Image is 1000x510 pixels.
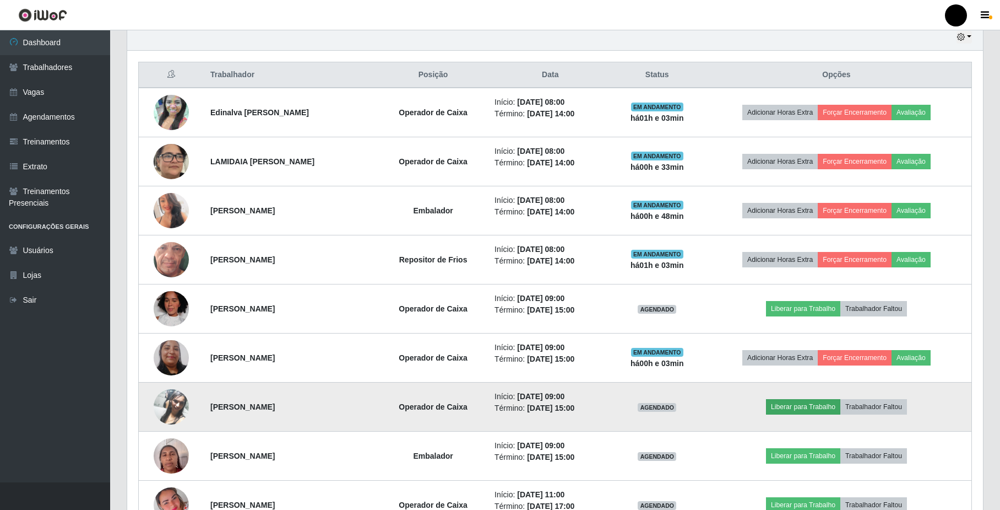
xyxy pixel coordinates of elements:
[631,114,684,122] strong: há 01 h e 03 min
[527,355,574,363] time: [DATE] 15:00
[494,489,606,501] li: Início:
[517,294,564,303] time: [DATE] 09:00
[638,452,676,461] span: AGENDADO
[378,62,488,88] th: Posição
[517,98,564,106] time: [DATE] 08:00
[517,441,564,450] time: [DATE] 09:00
[638,501,676,510] span: AGENDADO
[840,448,907,464] button: Trabalhador Faltou
[766,448,840,464] button: Liberar para Trabalho
[631,103,683,111] span: EM ANDAMENTO
[494,244,606,255] li: Início:
[494,195,606,206] li: Início:
[494,353,606,365] li: Término:
[154,432,189,479] img: 1737744028032.jpeg
[892,252,931,267] button: Avaliação
[527,453,574,461] time: [DATE] 15:00
[818,252,892,267] button: Forçar Encerramento
[631,212,684,221] strong: há 00 h e 48 min
[494,96,606,108] li: Início:
[840,301,907,316] button: Trabalhador Faltou
[399,108,468,117] strong: Operador de Caixa
[892,154,931,169] button: Avaliação
[702,62,972,88] th: Opções
[742,203,818,218] button: Adicionar Horas Extra
[638,403,676,412] span: AGENDADO
[766,399,840,415] button: Liberar para Trabalho
[413,452,453,460] strong: Embalador
[631,250,683,259] span: EM ANDAMENTO
[517,147,564,155] time: [DATE] 08:00
[494,206,606,218] li: Término:
[527,158,574,167] time: [DATE] 14:00
[210,108,309,117] strong: Edinalva [PERSON_NAME]
[766,301,840,316] button: Liberar para Trabalho
[613,62,702,88] th: Status
[631,261,684,270] strong: há 01 h e 03 min
[154,287,189,331] img: 1742965437986.jpeg
[488,62,613,88] th: Data
[494,108,606,120] li: Término:
[892,203,931,218] button: Avaliação
[210,452,275,460] strong: [PERSON_NAME]
[517,245,564,254] time: [DATE] 08:00
[154,375,189,438] img: 1728657524685.jpeg
[517,343,564,352] time: [DATE] 09:00
[517,490,564,499] time: [DATE] 11:00
[638,305,676,314] span: AGENDADO
[154,320,189,395] img: 1701346720849.jpeg
[494,391,606,402] li: Início:
[210,206,275,215] strong: [PERSON_NAME]
[527,207,574,216] time: [DATE] 14:00
[527,109,574,118] time: [DATE] 14:00
[631,201,683,210] span: EM ANDAMENTO
[204,62,378,88] th: Trabalhador
[154,221,189,299] img: 1725533937755.jpeg
[892,350,931,366] button: Avaliação
[210,255,275,264] strong: [PERSON_NAME]
[517,196,564,205] time: [DATE] 08:00
[840,399,907,415] button: Trabalhador Faltou
[631,163,684,171] strong: há 00 h e 33 min
[818,154,892,169] button: Forçar Encerramento
[494,304,606,316] li: Término:
[818,203,892,218] button: Forçar Encerramento
[742,350,818,366] button: Adicionar Horas Extra
[210,402,275,411] strong: [PERSON_NAME]
[18,8,67,22] img: CoreUI Logo
[494,452,606,463] li: Término:
[494,402,606,414] li: Término:
[210,157,314,166] strong: LAMIDAIA [PERSON_NAME]
[413,206,453,215] strong: Embalador
[154,186,189,235] img: 1754586339245.jpeg
[210,304,275,313] strong: [PERSON_NAME]
[210,501,275,509] strong: [PERSON_NAME]
[742,154,818,169] button: Adicionar Horas Extra
[517,392,564,401] time: [DATE] 09:00
[631,152,683,160] span: EM ANDAMENTO
[154,138,189,184] img: 1756231010966.jpeg
[742,252,818,267] button: Adicionar Horas Extra
[527,305,574,314] time: [DATE] 15:00
[399,304,468,313] strong: Operador de Caixa
[399,353,468,362] strong: Operador de Caixa
[494,157,606,169] li: Término:
[494,146,606,157] li: Início:
[494,293,606,304] li: Início:
[494,440,606,452] li: Início:
[818,105,892,120] button: Forçar Encerramento
[210,353,275,362] strong: [PERSON_NAME]
[399,157,468,166] strong: Operador de Caixa
[399,402,468,411] strong: Operador de Caixa
[818,350,892,366] button: Forçar Encerramento
[527,404,574,412] time: [DATE] 15:00
[631,348,683,357] span: EM ANDAMENTO
[399,255,468,264] strong: Repositor de Frios
[494,255,606,267] li: Término:
[631,359,684,368] strong: há 00 h e 03 min
[494,342,606,353] li: Início:
[154,81,189,144] img: 1650687338616.jpeg
[892,105,931,120] button: Avaliação
[399,501,468,509] strong: Operador de Caixa
[742,105,818,120] button: Adicionar Horas Extra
